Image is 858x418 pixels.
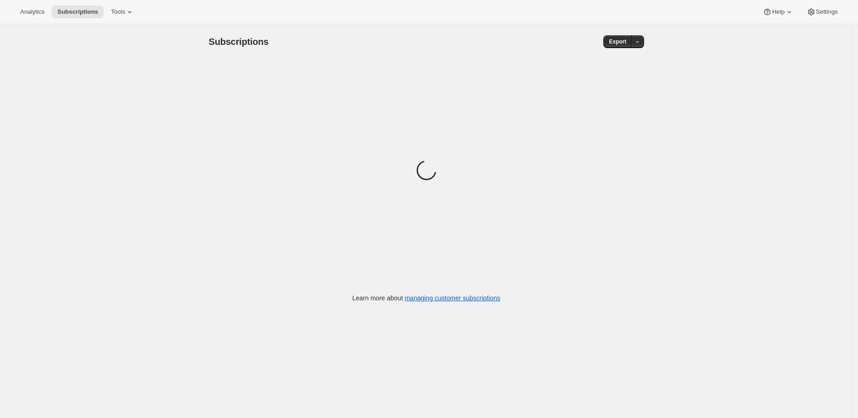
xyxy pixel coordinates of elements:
[57,8,98,16] span: Subscriptions
[609,38,626,45] span: Export
[20,8,44,16] span: Analytics
[404,294,500,302] a: managing customer subscriptions
[352,293,500,303] p: Learn more about
[209,37,269,47] span: Subscriptions
[15,5,50,18] button: Analytics
[772,8,784,16] span: Help
[816,8,838,16] span: Settings
[801,5,843,18] button: Settings
[105,5,140,18] button: Tools
[757,5,799,18] button: Help
[603,35,632,48] button: Export
[52,5,104,18] button: Subscriptions
[111,8,125,16] span: Tools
